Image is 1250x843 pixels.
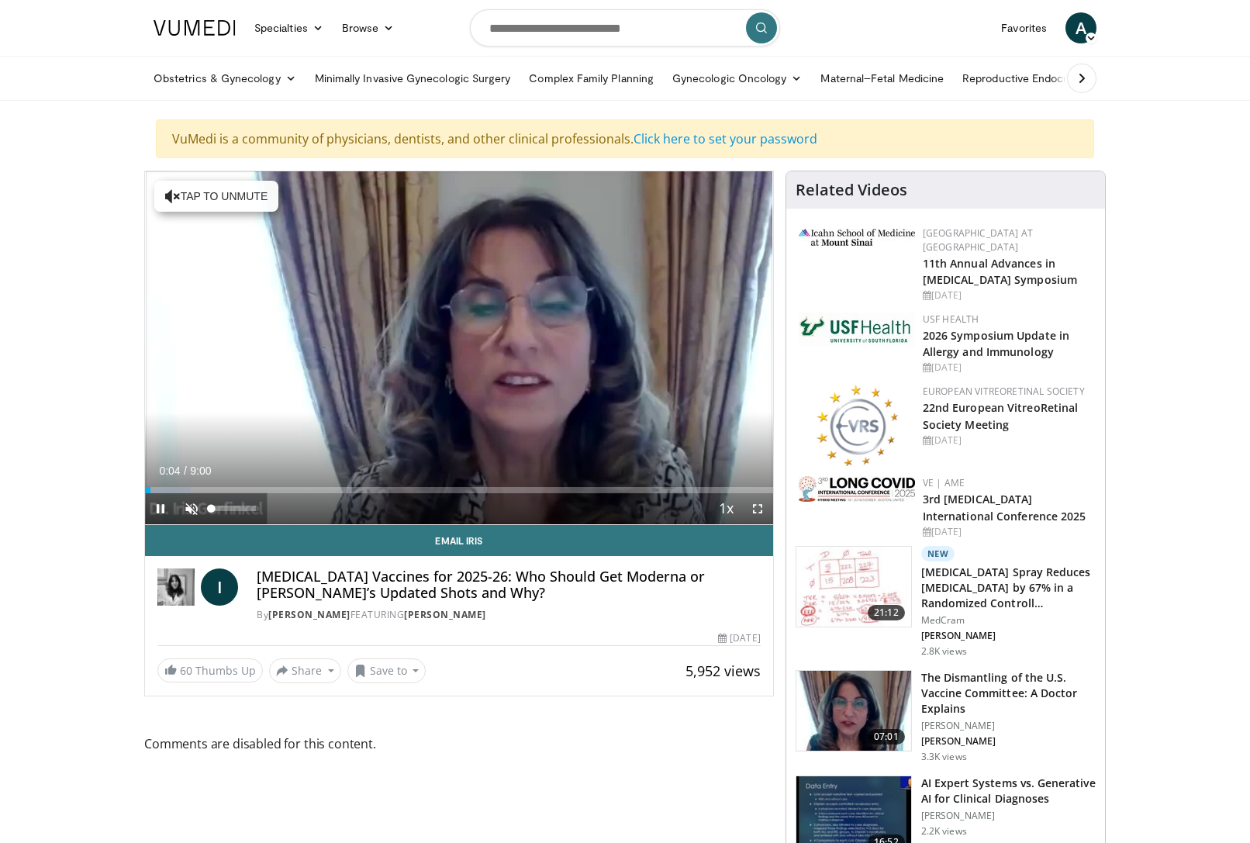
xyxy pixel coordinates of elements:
[685,662,761,680] span: 5,952 views
[923,256,1077,287] a: 11th Annual Advances in [MEDICAL_DATA] Symposium
[868,729,905,745] span: 07:01
[333,12,404,43] a: Browse
[634,130,817,147] a: Click here to set your password
[923,525,1093,539] div: [DATE]
[470,9,780,47] input: Search topics, interventions
[921,735,1096,748] p: [PERSON_NAME]
[923,226,1033,254] a: [GEOGRAPHIC_DATA] at [GEOGRAPHIC_DATA]
[811,63,953,94] a: Maternal–Fetal Medicine
[921,565,1096,611] h3: [MEDICAL_DATA] Spray Reduces [MEDICAL_DATA] by 67% in a Randomized Controll…
[159,465,180,477] span: 0:04
[921,546,955,561] p: New
[923,400,1079,431] a: 22nd European VitreoRetinal Society Meeting
[144,63,306,94] a: Obstetrics & Gynecology
[157,568,195,606] img: Dr. Iris Gorfinkel
[176,493,207,524] button: Unmute
[154,20,236,36] img: VuMedi Logo
[816,385,898,466] img: ee0f788f-b72d-444d-91fc-556bb330ec4c.png.150x105_q85_autocrop_double_scale_upscale_version-0.2.png
[144,734,774,754] span: Comments are disabled for this content.
[921,825,967,838] p: 2.2K views
[718,631,760,645] div: [DATE]
[306,63,520,94] a: Minimally Invasive Gynecologic Surgery
[711,493,742,524] button: Playback Rate
[799,476,915,502] img: a2792a71-925c-4fc2-b8ef-8d1b21aec2f7.png.150x105_q85_autocrop_double_scale_upscale_version-0.2.jpg
[921,751,967,763] p: 3.3K views
[868,605,905,620] span: 21:12
[190,465,211,477] span: 9:00
[145,487,773,493] div: Progress Bar
[799,313,915,347] img: 6ba8804a-8538-4002-95e7-a8f8012d4a11.png.150x105_q85_autocrop_double_scale_upscale_version-0.2.jpg
[796,546,1096,658] a: 21:12 New [MEDICAL_DATA] Spray Reduces [MEDICAL_DATA] by 67% in a Randomized Controll… MedCram [P...
[923,288,1093,302] div: [DATE]
[921,630,1096,642] p: [PERSON_NAME]
[156,119,1094,158] div: VuMedi is a community of physicians, dentists, and other clinical professionals.
[157,658,263,682] a: 60 Thumbs Up
[180,663,192,678] span: 60
[923,434,1093,447] div: [DATE]
[923,492,1086,523] a: 3rd [MEDICAL_DATA] International Conference 2025
[992,12,1056,43] a: Favorites
[923,385,1085,398] a: European VitreoRetinal Society
[184,465,187,477] span: /
[796,181,907,199] h4: Related Videos
[145,171,773,525] video-js: Video Player
[1065,12,1096,43] a: A
[347,658,426,683] button: Save to
[245,12,333,43] a: Specialties
[257,608,761,622] div: By FEATURING
[921,810,1096,822] p: [PERSON_NAME]
[921,614,1096,627] p: MedCram
[799,229,915,246] img: 3aa743c9-7c3f-4fab-9978-1464b9dbe89c.png.150x105_q85_autocrop_double_scale_upscale_version-0.2.jpg
[923,328,1069,359] a: 2026 Symposium Update in Allergy and Immunology
[923,361,1093,375] div: [DATE]
[923,476,965,489] a: VE | AME
[923,313,979,326] a: USF Health
[257,568,761,602] h4: [MEDICAL_DATA] Vaccines for 2025-26: Who Should Get Moderna or [PERSON_NAME]’s Updated Shots and ...
[796,670,1096,763] a: 07:01 The Dismantling of the U.S. Vaccine Committee: A Doctor Explains [PERSON_NAME] [PERSON_NAME...
[268,608,350,621] a: [PERSON_NAME]
[796,547,911,627] img: 500bc2c6-15b5-4613-8fa2-08603c32877b.150x105_q85_crop-smart_upscale.jpg
[742,493,773,524] button: Fullscreen
[201,568,238,606] a: I
[663,63,811,94] a: Gynecologic Oncology
[921,645,967,658] p: 2.8K views
[921,720,1096,732] p: [PERSON_NAME]
[953,63,1213,94] a: Reproductive Endocrinology & [MEDICAL_DATA]
[404,608,486,621] a: [PERSON_NAME]
[154,181,278,212] button: Tap to unmute
[211,506,255,511] div: Volume Level
[520,63,663,94] a: Complex Family Planning
[145,525,773,556] a: Email Iris
[921,776,1096,807] h3: AI Expert Systems vs. Generative AI for Clinical Diagnoses
[145,493,176,524] button: Pause
[921,670,1096,717] h3: The Dismantling of the U.S. Vaccine Committee: A Doctor Explains
[796,671,911,751] img: bf90d3d8-5314-48e2-9a88-53bc2fed6b7a.150x105_q85_crop-smart_upscale.jpg
[269,658,341,683] button: Share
